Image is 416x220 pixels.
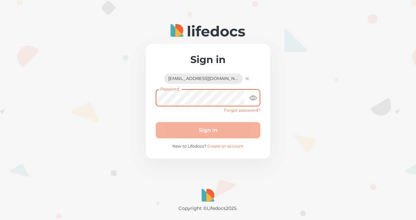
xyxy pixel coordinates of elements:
span: [EMAIL_ADDRESS][DOMAIN_NAME] [164,76,243,81]
a: Create an account [207,144,244,149]
button: toggle password visibility [247,91,260,104]
a: Forgot password? [224,108,260,113]
label: Password [160,86,179,92]
h2: Sign in [156,54,260,66]
p: New to Lifedocs? [156,144,260,149]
